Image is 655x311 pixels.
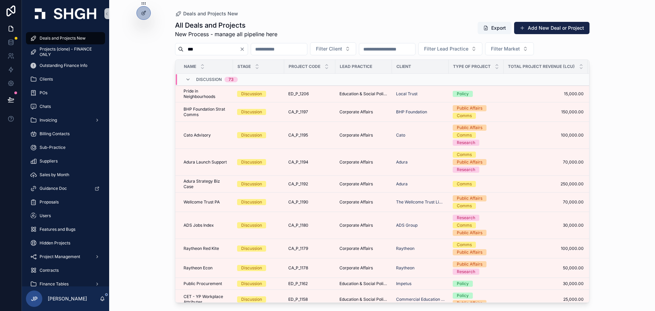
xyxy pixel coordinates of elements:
a: The Wellcome Trust Limited [396,199,445,205]
span: Adura [396,181,408,187]
button: Select Button [418,42,482,55]
a: Discussion [237,91,280,97]
a: ED_P_1158 [288,297,331,302]
a: Raytheon [396,265,414,271]
a: Adura [396,181,445,187]
div: Research [457,140,475,146]
a: Comms [453,181,499,187]
a: Corporate Affairs [339,109,388,115]
a: Public AffairsResearch [453,261,499,275]
a: 70,000.00 [508,159,584,165]
span: 250,000.00 [508,181,584,187]
div: Comms [457,242,472,248]
span: Adura Strategy Biz Case [184,179,229,189]
span: Education & Social Policy [339,91,388,97]
span: Corporate Affairs [339,223,373,228]
a: ResearchCommsPublic Affairs [453,215,499,236]
div: Discussion [241,265,262,271]
a: Policy [453,91,499,97]
a: 100,000.00 [508,246,584,251]
div: Public Affairs [457,300,482,306]
span: Cato Advisory [184,132,211,138]
a: BHP Foundation [396,109,427,115]
span: Corporate Affairs [339,199,373,205]
a: Suppliers [26,155,105,167]
div: Comms [457,152,472,158]
span: Deals and Projects New [40,36,86,41]
a: Education & Social Policy [339,281,388,286]
a: CA_P_1197 [288,109,331,115]
a: 15,000.00 [508,91,584,97]
span: Corporate Affairs [339,246,373,251]
span: Clients [40,76,53,82]
div: Public Affairs [457,249,482,255]
span: Name [184,64,196,69]
span: Corporate Affairs [339,109,373,115]
a: Billing Contacts [26,128,105,140]
a: Discussion [237,245,280,252]
a: Corporate Affairs [339,132,388,138]
a: Discussion [237,265,280,271]
a: Chats [26,100,105,113]
a: CommsPublic Affairs [453,242,499,255]
span: Deals and Projects New [183,10,238,17]
a: CA_P_1194 [288,159,331,165]
a: Raytheon [396,246,445,251]
div: Discussion [241,296,262,302]
a: Pride in Neighbourhoods [184,88,229,99]
button: Clear [239,46,248,52]
span: Finance Tables [40,281,69,287]
span: BHP Foundation Strat Comms [184,107,229,117]
div: Public Affairs [457,105,482,111]
a: 50,000.00 [508,265,584,271]
a: 100,000.00 [508,132,584,138]
div: Public Affairs [457,125,482,131]
a: CA_P_1178 [288,265,331,271]
span: Stage [237,64,251,69]
a: 150,000.00 [508,109,584,115]
button: Add New Deal or Project [514,22,589,34]
a: Cato [396,132,405,138]
div: Research [457,269,475,275]
span: ED_P_1162 [288,281,308,286]
div: Discussion [241,91,262,97]
span: Suppliers [40,158,58,164]
a: CA_P_1192 [288,181,331,187]
div: Policy [457,281,469,287]
a: Public AffairsComms [453,195,499,209]
a: Proposals [26,196,105,208]
span: CA_P_1194 [288,159,308,165]
a: Invoicing [26,114,105,126]
a: CA_P_1190 [288,199,331,205]
a: Users [26,210,105,222]
a: CA_P_1179 [288,246,331,251]
a: 25,000.00 [508,297,584,302]
button: Select Button [310,42,356,55]
a: Deals and Projects New [175,10,238,17]
a: Corporate Affairs [339,246,388,251]
a: Raytheon [396,265,445,271]
span: Impetus [396,281,411,286]
span: CA_P_1195 [288,132,308,138]
span: 30,000.00 [508,223,584,228]
a: Corporate Affairs [339,159,388,165]
div: Comms [457,181,472,187]
a: Policy [453,281,499,287]
a: ADS Jobs Index [184,223,229,228]
div: Public Affairs [457,159,482,165]
span: Filter Market [491,45,520,52]
div: Policy [457,293,469,299]
a: CA_P_1180 [288,223,331,228]
a: Project Management [26,251,105,263]
a: Commercial Education Trust [396,297,445,302]
div: Public Affairs [457,261,482,267]
span: CA_P_1197 [288,109,308,115]
span: Client [396,64,411,69]
span: Corporate Affairs [339,132,373,138]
